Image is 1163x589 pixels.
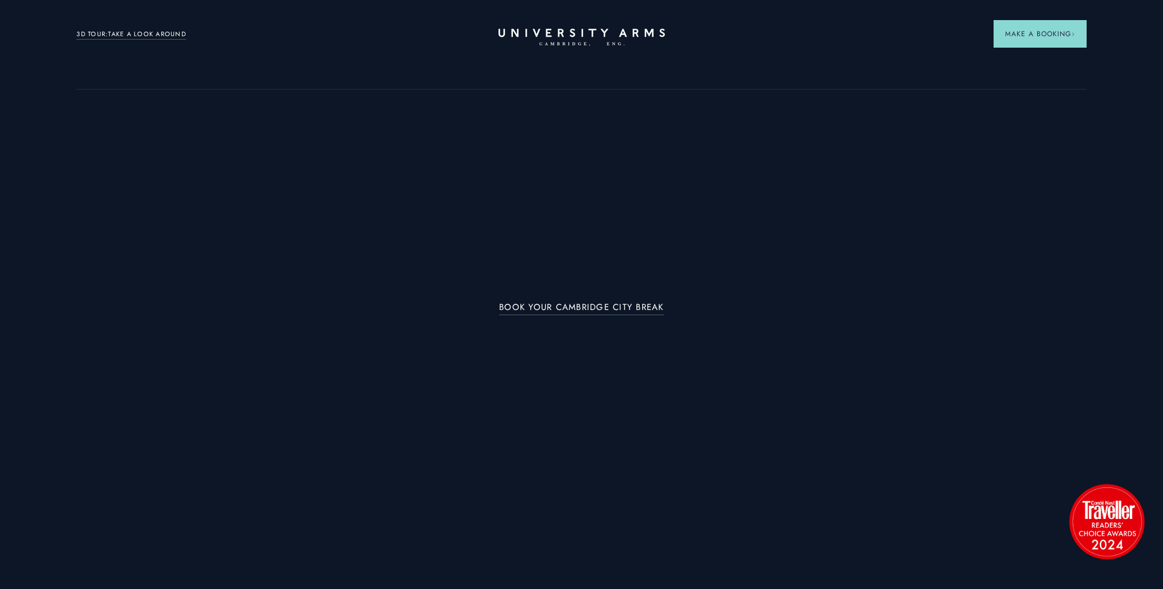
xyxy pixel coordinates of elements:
[1064,478,1150,564] img: image-2524eff8f0c5d55edbf694693304c4387916dea5-1501x1501-png
[1071,32,1075,36] img: Arrow icon
[499,29,665,46] a: Home
[994,20,1087,48] button: Make a BookingArrow icon
[76,29,186,40] a: 3D TOUR:TAKE A LOOK AROUND
[1005,29,1075,39] span: Make a Booking
[499,303,664,316] a: BOOK YOUR CAMBRIDGE CITY BREAK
